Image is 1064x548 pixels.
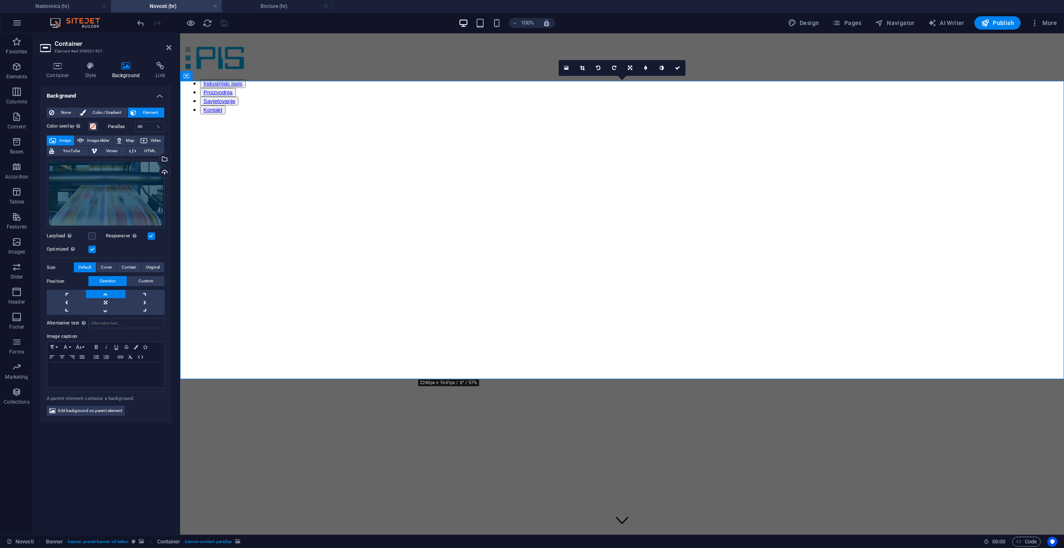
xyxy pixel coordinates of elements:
h4: Brošure (hr) [222,2,333,11]
span: More [1031,19,1057,27]
a: Click to cancel selection. Double-click to open Pages [7,537,34,547]
button: Underline (Ctrl+U) [111,342,121,352]
button: Vimeo [89,146,126,156]
span: None [57,108,75,118]
div: pis-industrial-news-7KzcbvYwyaMPnDTKQfIEWg.png [47,160,165,228]
button: Paragraph Format [47,342,60,352]
label: Size [47,263,74,273]
i: Undo: change_position (Ctrl+Z) [136,18,146,28]
label: Responsive [106,231,148,241]
button: Align Left [47,352,57,362]
p: Columns [6,98,27,105]
span: Contain [122,262,136,272]
i: Reload page [203,18,212,28]
div: % [153,122,164,132]
span: Video [150,136,162,146]
button: Italic (Ctrl+I) [101,342,111,352]
i: This element contains a background [235,539,240,544]
p: Elements [6,73,28,80]
button: Design [785,16,823,30]
h4: Background [106,62,150,79]
button: Bold (Ctrl+B) [91,342,101,352]
p: Header [8,299,25,305]
button: Align Justify [77,352,87,362]
button: Strikethrough [121,342,131,352]
span: Color / Gradient [88,108,125,118]
p: Favorites [6,48,27,55]
h4: Novosti (hr) [111,2,222,11]
span: Vimeo [100,146,123,156]
label: Image caption [47,332,165,342]
span: Publish [981,19,1014,27]
button: HTML [127,146,164,156]
p: Images [8,249,25,255]
a: Blur [638,60,654,76]
div: A parent element contains a background. [47,392,165,402]
button: Contain [117,262,141,272]
button: Code [1012,537,1041,547]
button: Unordered List [91,352,101,362]
p: Collections [4,399,29,405]
button: Color / Gradient [78,108,128,118]
span: Image [58,136,72,146]
p: Features [7,224,27,230]
span: Map [125,136,135,146]
span: Edit background on parent element [58,406,122,416]
button: AI Writer [925,16,968,30]
input: Alternative text... [88,318,165,328]
span: Pages [832,19,861,27]
span: 00 00 [992,537,1005,547]
span: Custom [138,276,153,286]
button: Ordered List [101,352,111,362]
button: Font Family [60,342,74,352]
button: Cover [96,262,116,272]
button: More [1027,16,1060,30]
p: Slider [10,274,23,280]
div: Design (Ctrl+Alt+Y) [785,16,823,30]
p: Forms [9,349,24,355]
span: . banner .preset-banner-v3-tattoo [66,537,128,547]
p: Boxes [10,148,24,155]
button: Original [141,262,164,272]
button: Usercentrics [1047,537,1057,547]
span: Code [1016,537,1037,547]
a: Change orientation [622,60,638,76]
span: Original [146,262,160,272]
button: reload [202,18,212,28]
button: Edit background on parent element [47,406,125,416]
span: Click to select. Double-click to edit [46,537,63,547]
a: Rotate right 90° [606,60,622,76]
button: Custom [127,276,164,286]
label: Color overlay [47,121,88,131]
i: This element contains a background [139,539,144,544]
button: Direction [88,276,127,286]
a: Select files from the file manager, stock photos, or upload file(s) [559,60,575,76]
span: Direction [100,276,116,286]
span: Image slider [86,136,110,146]
a: Confirm ( Ctrl ⏎ ) [670,60,685,76]
span: YouTube [57,146,86,156]
label: Position [47,277,88,287]
a: Rotate left 90° [590,60,606,76]
button: Icons [141,342,150,352]
h4: Background [40,86,171,101]
i: On resize automatically adjust zoom level to fit chosen device. [543,19,550,27]
button: Colors [131,342,141,352]
span: Click to select. Double-click to edit [157,537,181,547]
p: Content [8,123,26,130]
span: : [998,538,999,545]
button: Click here to leave preview mode and continue editing [186,18,196,28]
button: Element [128,108,164,118]
span: Element [139,108,162,118]
button: Default [74,262,96,272]
button: Font Size [74,342,87,352]
span: Navigator [875,19,915,27]
h6: Session time [984,537,1006,547]
span: HTML [138,146,162,156]
span: AI Writer [928,19,964,27]
span: Cover [101,262,112,272]
h2: Container [55,40,171,48]
p: Tables [9,199,24,205]
a: Greyscale [654,60,670,76]
button: Map [113,136,138,146]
